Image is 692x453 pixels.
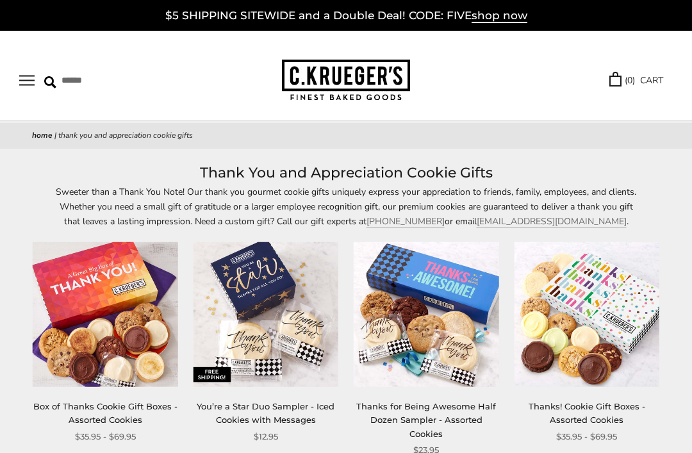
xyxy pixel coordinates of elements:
[477,215,627,227] a: [EMAIL_ADDRESS][DOMAIN_NAME]
[609,73,663,88] a: (0) CART
[44,70,176,90] input: Search
[472,9,527,23] span: shop now
[194,242,339,387] img: You’re a Star Duo Sampler - Iced Cookies with Messages
[44,76,56,88] img: Search
[10,404,133,443] iframe: Sign Up via Text for Offers
[367,215,445,227] a: [PHONE_NUMBER]
[33,242,178,387] img: Box of Thanks Cookie Gift Boxes - Assorted Cookies
[32,161,660,185] h1: Thank You and Appreciation Cookie Gifts
[165,9,527,23] a: $5 SHIPPING SITEWIDE and a Double Deal! CODE: FIVEshop now
[197,401,334,425] a: You’re a Star Duo Sampler - Iced Cookies with Messages
[58,130,193,140] span: Thank You and Appreciation Cookie Gifts
[32,130,53,140] a: Home
[515,242,660,387] img: Thanks! Cookie Gift Boxes - Assorted Cookies
[354,242,499,387] img: Thanks for Being Awesome Half Dozen Sampler - Assorted Cookies
[33,401,177,425] a: Box of Thanks Cookie Gift Boxes - Assorted Cookies
[51,185,641,229] p: Sweeter than a Thank You Note! Our thank you gourmet cookie gifts uniquely express your appreciat...
[19,75,35,86] button: Open navigation
[254,430,278,443] span: $12.95
[356,401,496,439] a: Thanks for Being Awesome Half Dozen Sampler - Assorted Cookies
[54,130,56,140] span: |
[556,430,617,443] span: $35.95 - $69.95
[32,129,660,142] nav: breadcrumbs
[529,401,645,425] a: Thanks! Cookie Gift Boxes - Assorted Cookies
[282,60,410,101] img: C.KRUEGER'S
